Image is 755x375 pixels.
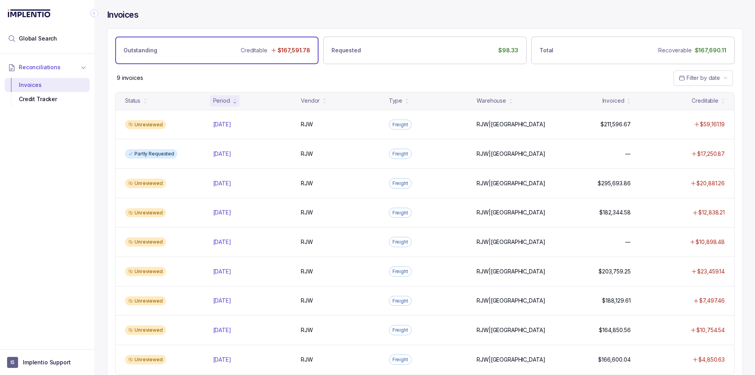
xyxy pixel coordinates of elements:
[498,46,518,54] p: $98.33
[692,97,718,105] div: Creditable
[125,120,166,129] div: Unreviewed
[213,120,231,128] p: [DATE]
[125,355,166,364] div: Unreviewed
[213,179,231,187] p: [DATE]
[301,120,313,128] p: RJW
[125,149,177,159] div: Partly Requested
[125,237,166,247] div: Unreviewed
[598,179,630,187] p: $295,693.86
[301,97,320,105] div: Vendor
[19,35,57,42] span: Global Search
[599,209,630,216] p: $182,344.58
[392,326,408,334] p: Freight
[699,297,725,305] p: $7,497.46
[213,297,231,305] p: [DATE]
[301,150,313,158] p: RJW
[700,120,725,128] p: $59,161.19
[123,46,157,54] p: Outstanding
[698,356,725,364] p: $4,850.63
[301,238,313,246] p: RJW
[477,268,545,275] p: RJW|[GEOGRAPHIC_DATA]
[625,150,631,158] p: —
[602,297,630,305] p: $188,129.61
[90,9,99,18] div: Collapse Icon
[117,74,143,82] p: 9 invoices
[5,59,90,76] button: Reconciliations
[125,267,166,276] div: Unreviewed
[7,357,87,368] button: User initialsImplentio Support
[392,209,408,217] p: Freight
[301,268,313,275] p: RJW
[278,46,310,54] p: $167,591.78
[117,74,143,82] div: Remaining page entries
[477,179,545,187] p: RJW|[GEOGRAPHIC_DATA]
[331,46,361,54] p: Requested
[125,325,166,335] div: Unreviewed
[11,78,83,92] div: Invoices
[477,238,545,246] p: RJW|[GEOGRAPHIC_DATA]
[392,179,408,187] p: Freight
[696,179,725,187] p: $20,881.26
[695,46,726,54] p: $167,690.11
[687,74,720,81] span: Filter by date
[5,76,90,108] div: Reconciliations
[477,297,545,305] p: RJW|[GEOGRAPHIC_DATA]
[697,268,725,275] p: $23,459.14
[698,209,725,216] p: $12,838.21
[625,238,631,246] p: —
[213,150,231,158] p: [DATE]
[392,238,408,246] p: Freight
[392,297,408,305] p: Freight
[600,120,630,128] p: $211,596.67
[674,70,733,85] button: Date Range Picker
[301,326,313,334] p: RJW
[125,208,166,218] div: Unreviewed
[477,356,545,364] p: RJW|[GEOGRAPHIC_DATA]
[125,296,166,306] div: Unreviewed
[598,356,630,364] p: $166,600.04
[602,97,624,105] div: Invoiced
[599,326,630,334] p: $164,850.56
[696,238,725,246] p: $10,898.48
[392,150,408,158] p: Freight
[392,356,408,364] p: Freight
[107,9,138,20] h4: Invoices
[19,63,61,71] span: Reconciliations
[11,92,83,106] div: Credit Tracker
[477,150,545,158] p: RJW|[GEOGRAPHIC_DATA]
[477,209,545,216] p: RJW|[GEOGRAPHIC_DATA]
[392,268,408,275] p: Freight
[477,120,545,128] p: RJW|[GEOGRAPHIC_DATA]
[392,121,408,129] p: Freight
[301,209,313,216] p: RJW
[697,150,725,158] p: $17,250.87
[213,97,230,105] div: Period
[658,46,691,54] p: Recoverable
[679,74,720,82] search: Date Range Picker
[301,297,313,305] p: RJW
[213,209,231,216] p: [DATE]
[696,326,725,334] p: $10,754.54
[125,97,140,105] div: Status
[23,358,71,366] p: Implentio Support
[213,268,231,275] p: [DATE]
[125,179,166,188] div: Unreviewed
[301,356,313,364] p: RJW
[540,46,553,54] p: Total
[213,238,231,246] p: [DATE]
[7,357,18,368] span: User initials
[241,46,267,54] p: Creditable
[389,97,402,105] div: Type
[213,326,231,334] p: [DATE]
[477,326,545,334] p: RJW|[GEOGRAPHIC_DATA]
[301,179,313,187] p: RJW
[213,356,231,364] p: [DATE]
[477,97,506,105] div: Warehouse
[598,268,630,275] p: $203,759.25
